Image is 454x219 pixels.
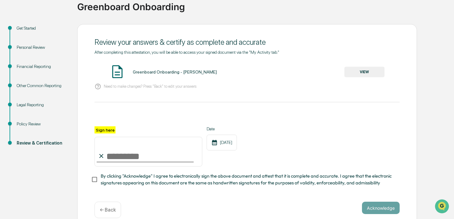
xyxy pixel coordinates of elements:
[21,47,101,53] div: Start new chat
[6,47,17,58] img: 1746055101610-c473b297-6a78-478c-a979-82029cc54cd1
[17,140,67,146] div: Review & Certification
[95,50,279,55] span: After completing this attestation, you will be able to access your signed document via the "My Ac...
[21,53,81,58] div: We're offline, we'll be back soon
[17,44,67,51] div: Personal Review
[133,69,217,74] div: Greenboard Onboarding - [PERSON_NAME]
[45,78,50,83] div: 🗄️
[207,135,237,150] div: [DATE]
[42,75,79,86] a: 🗄️Attestations
[207,126,237,131] label: Date
[95,38,400,47] div: Review your answers & certify as complete and accurate
[12,90,39,96] span: Data Lookup
[17,121,67,127] div: Policy Review
[6,78,11,83] div: 🖐️
[44,104,75,109] a: Powered byPylon
[61,105,75,109] span: Pylon
[6,90,11,95] div: 🔎
[17,63,67,70] div: Financial Reporting
[12,78,40,84] span: Preclearance
[51,78,77,84] span: Attestations
[17,25,67,32] div: Get Started
[110,64,125,79] img: Document Icon
[344,67,385,77] button: VIEW
[101,173,395,187] span: By clicking "Acknowledge" I agree to electronically sign the above document and attest that it is...
[362,202,400,214] button: Acknowledge
[105,49,112,57] button: Start new chat
[95,126,116,133] label: Sign here
[17,102,67,108] div: Legal Reporting
[4,75,42,86] a: 🖐️Preclearance
[17,82,67,89] div: Other Common Reporting
[6,13,112,23] p: How can we help?
[100,207,116,213] p: ← Back
[4,87,41,98] a: 🔎Data Lookup
[434,199,451,215] iframe: Open customer support
[104,84,196,89] p: Need to make changes? Press "Back" to edit your answers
